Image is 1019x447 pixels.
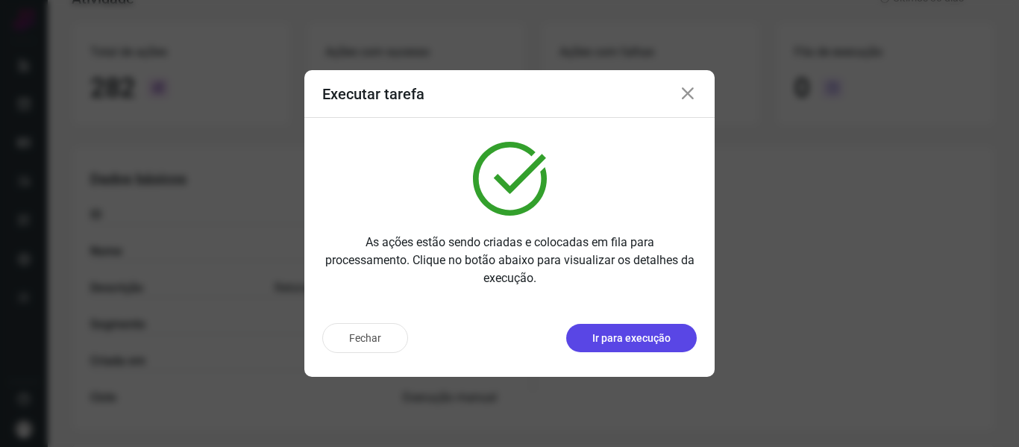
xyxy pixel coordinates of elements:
[473,142,547,216] img: verified.svg
[322,234,697,287] p: As ações estão sendo criadas e colocadas em fila para processamento. Clique no botão abaixo para ...
[322,323,408,353] button: Fechar
[592,331,671,346] p: Ir para execução
[566,324,697,352] button: Ir para execução
[322,85,424,103] h3: Executar tarefa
